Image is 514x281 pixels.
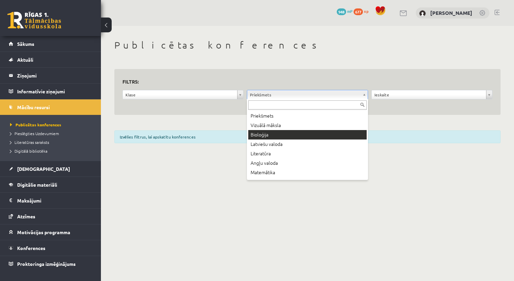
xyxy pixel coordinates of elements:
[248,177,367,187] div: Latvijas un pasaules vēsture
[248,139,367,149] div: Latviešu valoda
[248,121,367,130] div: Vizuālā māksla
[248,111,367,121] div: Priekšmets
[248,168,367,177] div: Matemātika
[248,130,367,139] div: Bioloģija
[248,158,367,168] div: Angļu valoda
[248,149,367,158] div: Literatūra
